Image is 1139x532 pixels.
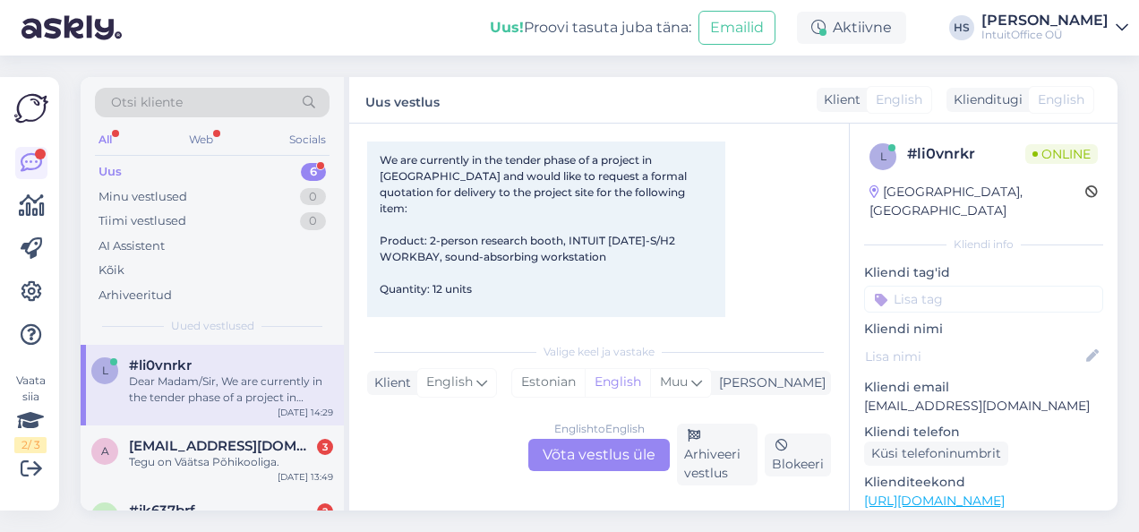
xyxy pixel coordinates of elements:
[300,212,326,230] div: 0
[512,369,585,396] div: Estonian
[111,93,183,112] span: Otsi kliente
[712,373,826,392] div: [PERSON_NAME]
[864,442,1008,466] div: Küsi telefoninumbrit
[367,373,411,392] div: Klient
[946,90,1023,109] div: Klienditugi
[765,433,831,476] div: Blokeeri
[129,373,333,406] div: Dear Madam/Sir, We are currently in the tender phase of a project in [GEOGRAPHIC_DATA] and would ...
[317,503,333,519] div: 2
[129,438,315,454] span: anneli.mand@vaatsapk.ee
[698,11,775,45] button: Emailid
[98,188,187,206] div: Minu vestlused
[14,437,47,453] div: 2 / 3
[864,493,1005,509] a: [URL][DOMAIN_NAME]
[101,444,109,458] span: a
[129,357,192,373] span: #li0vnrkr
[981,13,1128,42] a: [PERSON_NAME]IntuitOffice OÜ
[98,237,165,255] div: AI Assistent
[864,378,1103,397] p: Kliendi email
[95,128,116,151] div: All
[98,163,122,181] div: Uus
[981,13,1109,28] div: [PERSON_NAME]
[864,423,1103,442] p: Kliendi telefon
[98,287,172,305] div: Arhiveeritud
[365,88,440,112] label: Uus vestlus
[278,406,333,419] div: [DATE] 14:29
[490,17,691,39] div: Proovi tasuta juba täna:
[864,320,1103,339] p: Kliendi nimi
[129,502,195,519] span: #jk637brf
[864,473,1103,492] p: Klienditeekond
[865,347,1083,366] input: Lisa nimi
[286,128,330,151] div: Socials
[367,344,831,360] div: Valige keel ja vastake
[869,183,1085,220] div: [GEOGRAPHIC_DATA], [GEOGRAPHIC_DATA]
[797,12,906,44] div: Aktiivne
[14,373,47,453] div: Vaata siia
[278,470,333,484] div: [DATE] 13:49
[1025,144,1098,164] span: Online
[426,373,473,392] span: English
[817,90,861,109] div: Klient
[490,19,524,36] b: Uus!
[14,91,48,125] img: Askly Logo
[554,421,645,437] div: English to English
[677,424,758,485] div: Arhiveeri vestlus
[300,188,326,206] div: 0
[880,150,886,163] span: l
[864,397,1103,416] p: [EMAIL_ADDRESS][DOMAIN_NAME]
[185,128,217,151] div: Web
[98,212,186,230] div: Tiimi vestlused
[102,364,108,377] span: l
[876,90,922,109] span: English
[102,509,107,522] span: j
[129,454,333,470] div: Tegu on Väätsa Põhikooliga.
[98,262,124,279] div: Kõik
[171,318,254,334] span: Uued vestlused
[949,15,974,40] div: HS
[585,369,650,396] div: English
[301,163,326,181] div: 6
[864,286,1103,313] input: Lisa tag
[317,439,333,455] div: 3
[864,236,1103,253] div: Kliendi info
[660,373,688,390] span: Muu
[981,28,1109,42] div: IntuitOffice OÜ
[528,439,670,471] div: Võta vestlus üle
[864,263,1103,282] p: Kliendi tag'id
[1038,90,1084,109] span: English
[907,143,1025,165] div: # li0vnrkr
